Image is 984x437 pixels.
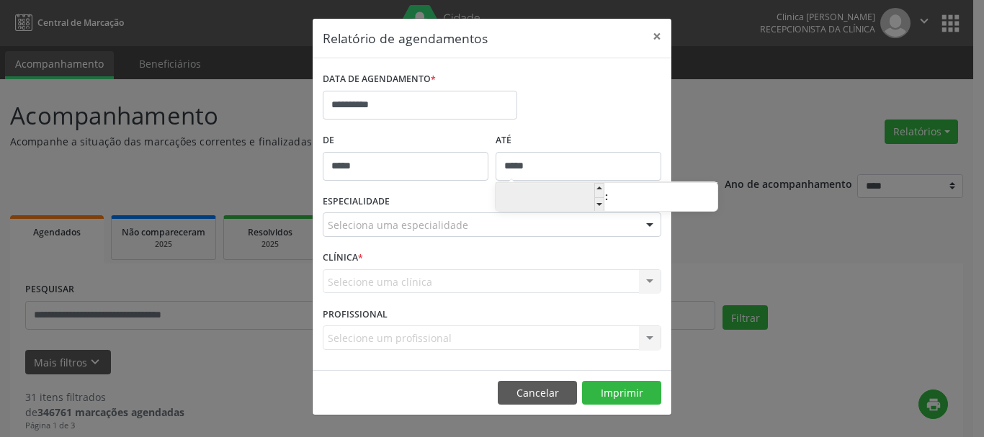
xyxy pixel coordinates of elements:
[323,303,388,325] label: PROFISSIONAL
[496,184,604,212] input: Hour
[323,130,488,152] label: De
[323,68,436,91] label: DATA DE AGENDAMENTO
[582,381,661,405] button: Imprimir
[609,184,717,212] input: Minute
[323,191,390,213] label: ESPECIALIDADE
[604,182,609,211] span: :
[323,247,363,269] label: CLÍNICA
[643,19,671,54] button: Close
[498,381,577,405] button: Cancelar
[328,217,468,233] span: Seleciona uma especialidade
[323,29,488,48] h5: Relatório de agendamentos
[496,130,661,152] label: ATÉ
